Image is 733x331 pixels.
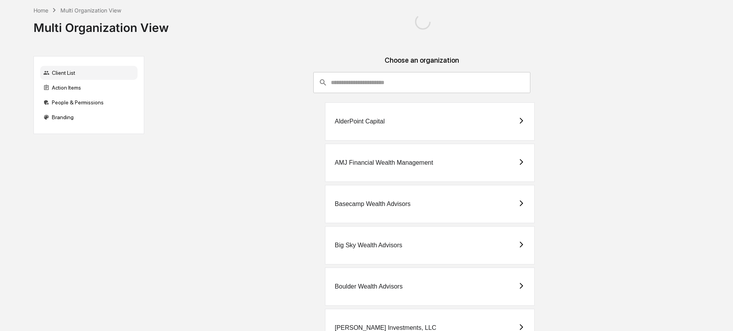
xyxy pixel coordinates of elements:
div: Home [34,7,48,14]
div: Basecamp Wealth Advisors [335,201,410,208]
div: AlderPoint Capital [335,118,385,125]
div: AMJ Financial Wealth Management [335,159,433,166]
div: Choose an organization [150,56,693,72]
div: People & Permissions [40,95,138,109]
div: consultant-dashboard__filter-organizations-search-bar [313,72,530,93]
div: Multi Organization View [60,7,121,14]
div: Multi Organization View [34,14,169,35]
div: Boulder Wealth Advisors [335,283,403,290]
div: Action Items [40,81,138,95]
div: Client List [40,66,138,80]
div: Big Sky Wealth Advisors [335,242,402,249]
div: Branding [40,110,138,124]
